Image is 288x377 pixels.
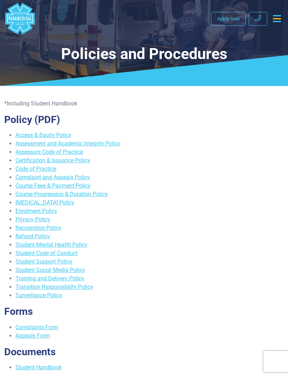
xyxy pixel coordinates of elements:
[15,324,58,331] a: Complaints Form
[211,12,246,26] a: Apply now
[15,275,84,282] a: Training and Delivery Policy
[15,258,72,265] a: Student Support Policy
[4,99,284,108] p: *Including Student Handbook
[15,191,108,197] a: Course Progression & Duration Policy
[4,3,36,34] a: Australian Paramedical College
[15,182,91,189] a: Course Fees & Payment Policy
[15,364,62,371] a: Student Handbook
[15,149,83,155] a: Assessors Code of Practice
[270,12,284,25] button: Toggle navigation
[15,241,87,248] a: Student Mental Health Policy
[15,174,90,181] a: Complaint and Appeals Policy
[15,140,120,147] a: Assessment and Academic Integrity Policy
[15,165,56,172] a: Code of Practice
[4,45,284,63] h1: Policies and Procedures
[4,346,284,358] h2: Documents
[15,132,71,138] a: Access & Equity Policy
[15,332,50,339] a: Appeals Form
[15,199,74,206] a: [MEDICAL_DATA] Policy
[15,233,50,240] a: Refund Policy
[15,216,50,223] a: Privacy Policy
[15,267,85,273] a: Student Social Media Policy
[15,250,78,256] a: Student Code of Conduct
[15,157,90,164] a: Certification & Issuance Policy
[4,113,284,125] h2: Policy (PDF)
[15,208,57,214] a: Enrolment Policy
[4,305,284,317] h2: Forms
[15,225,61,231] a: Recognition Policy
[15,292,62,299] a: Surveillance Policy
[15,284,93,290] a: Transition Responsibility Policy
